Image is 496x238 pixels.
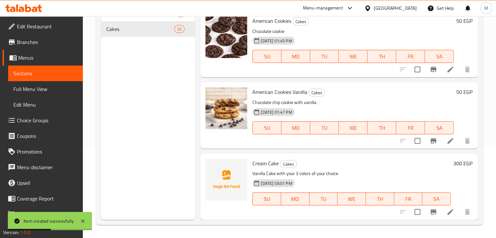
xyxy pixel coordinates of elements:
a: Sections [8,66,83,81]
button: SA [425,50,454,63]
button: Branch-specific-item [426,62,441,77]
a: Coverage Report [3,191,83,206]
p: Chocolate chip cookie with vanilla [252,98,454,107]
span: Promotions [17,148,78,156]
div: Cakes [106,25,174,33]
h6: 300 EGP [453,159,473,168]
button: WE [339,121,368,134]
h6: 50 EGP [456,87,473,97]
span: SU [255,194,278,204]
span: Coupons [17,132,78,140]
a: Menu disclaimer [3,159,83,175]
button: TU [309,192,338,205]
a: Branches [3,34,83,50]
button: FR [394,192,423,205]
span: [DATE] 01:47 PM [258,109,294,115]
span: FR [399,52,422,61]
button: SU [252,121,281,134]
span: MO [284,52,308,61]
div: items [174,25,185,33]
a: Edit Restaurant [3,19,83,34]
button: MO [281,192,309,205]
span: M [484,5,488,12]
button: FR [396,121,425,134]
span: Cakes [280,160,296,168]
a: Upsell [3,175,83,191]
span: Version: [3,228,19,237]
span: TH [370,52,394,61]
span: Menu disclaimer [17,163,78,171]
span: SA [428,52,451,61]
span: Choice Groups [17,116,78,124]
a: Coupons [3,128,83,144]
div: Cakes [308,89,325,97]
span: Edit Menu [13,101,78,109]
span: Full Menu View [13,85,78,93]
span: SU [255,52,279,61]
span: Select to update [411,134,424,148]
button: MO [281,50,310,63]
span: 1.0.0 [20,228,30,237]
div: Cakes [293,18,309,25]
button: delete [459,62,475,77]
button: TH [368,50,396,63]
button: delete [459,204,475,220]
div: [GEOGRAPHIC_DATA] [374,5,417,12]
button: MO [281,121,310,134]
button: WE [338,192,366,205]
p: Chocolate cookie [252,27,454,36]
button: SA [425,121,454,134]
div: Cakes35 [101,21,195,37]
span: Grocery Checklist [17,210,78,218]
span: TU [312,194,335,204]
span: TH [368,194,392,204]
span: FR [397,194,420,204]
button: WE [339,50,368,63]
a: Edit menu item [446,66,454,73]
span: WE [341,52,365,61]
button: TU [310,50,339,63]
span: Select to update [411,63,424,76]
button: SU [252,192,281,205]
span: TU [313,123,336,133]
span: Upsell [17,179,78,187]
button: Branch-specific-item [426,133,441,149]
span: WE [341,123,365,133]
a: Choice Groups [3,112,83,128]
span: MO [284,194,307,204]
button: FR [396,50,425,63]
a: Edit menu item [446,137,454,145]
span: SA [428,123,451,133]
img: Cream Cake [205,159,247,201]
span: TH [370,123,394,133]
h6: 50 EGP [456,16,473,25]
span: MO [284,123,308,133]
div: Item created successfully [23,217,74,225]
span: 35 [174,26,184,32]
nav: Menu sections [101,3,195,39]
span: American Cookies Vanilla [252,87,307,97]
button: TU [310,121,339,134]
button: SU [252,50,281,63]
a: Menus [3,50,83,66]
span: [DATE] 03:01 PM [258,180,294,186]
div: Menu-management [303,4,343,12]
span: Cakes [309,89,325,97]
span: Menus [18,54,78,62]
span: SU [255,123,279,133]
a: Edit menu item [446,208,454,216]
div: Cakes [280,160,297,168]
span: SA [425,194,448,204]
span: Cream Cake [252,158,279,168]
button: Branch-specific-item [426,204,441,220]
span: [DATE] 01:45 PM [258,38,294,44]
span: American Cookies [252,16,291,26]
button: delete [459,133,475,149]
span: FR [399,123,422,133]
button: TH [368,121,396,134]
span: Branches [17,38,78,46]
span: Edit Restaurant [17,22,78,30]
img: American Cookies [205,16,247,58]
a: Grocery Checklist [3,206,83,222]
p: Vanilla Cake with your 3 colors of your choice [252,170,451,178]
